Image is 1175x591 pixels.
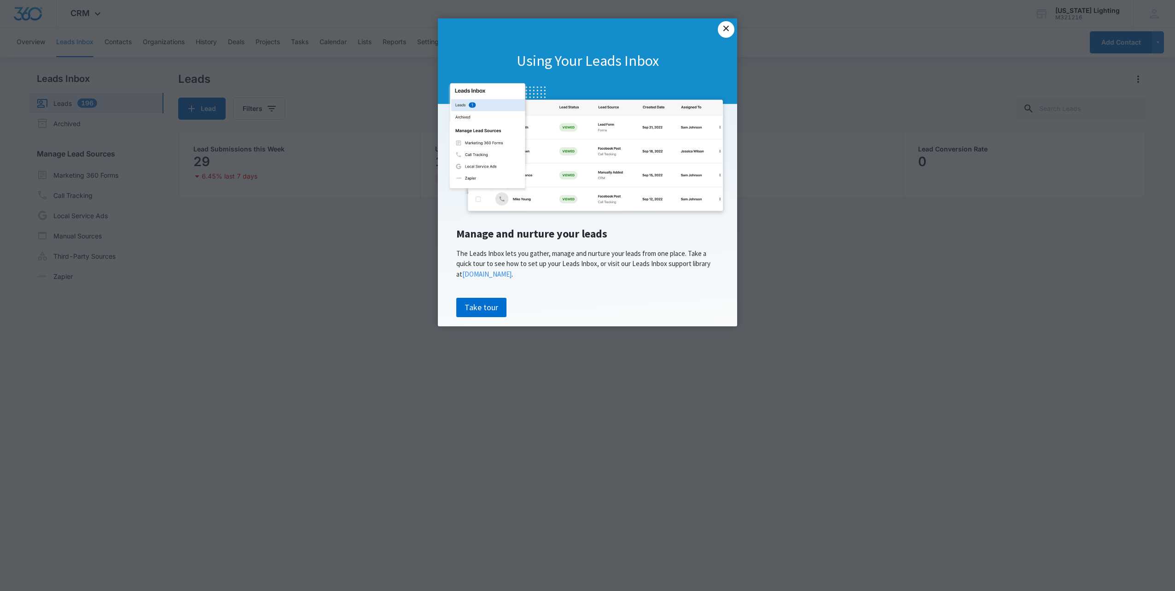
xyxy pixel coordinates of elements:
span: Manage and nurture your leads [456,226,607,241]
span: The Leads Inbox lets you gather, manage and nurture your leads from one place. Take a quick tour ... [456,249,710,278]
a: Take tour [456,298,506,317]
h1: Using Your Leads Inbox [438,52,737,71]
a: Close modal [718,21,734,38]
a: [DOMAIN_NAME] [462,270,512,278]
